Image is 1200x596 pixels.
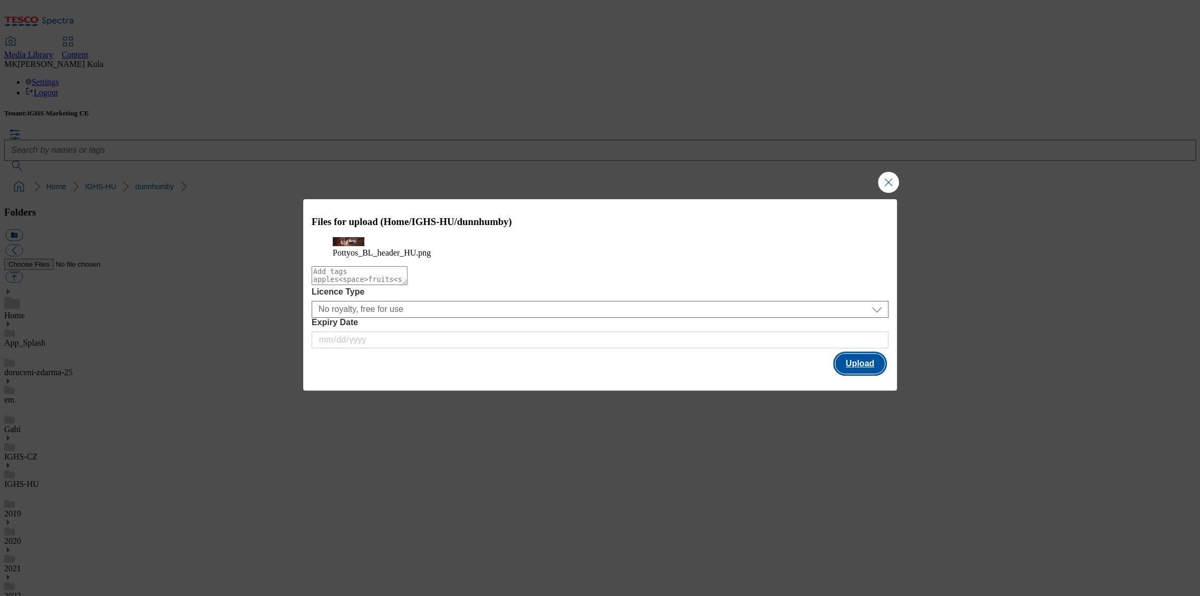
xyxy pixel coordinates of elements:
[333,248,867,258] figcaption: Pottyos_BL_header_HU.png
[312,318,888,327] label: Expiry Date
[333,237,364,246] img: preview
[878,172,899,193] button: Close Modal
[312,216,888,228] h3: Files for upload (Home/IGHS-HU/dunnhumby)
[835,354,885,374] button: Upload
[303,199,897,391] div: Modal
[312,287,888,297] label: Licence Type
